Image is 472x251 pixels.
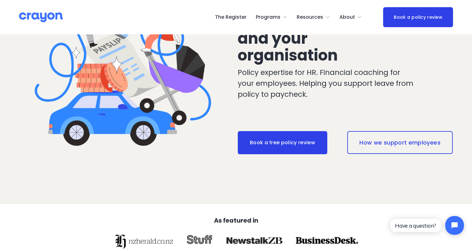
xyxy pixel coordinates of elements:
span: Resources [297,13,323,22]
img: Crayon [19,12,63,23]
span: Programs [256,13,280,22]
p: Policy expertise for HR. Financial coaching for your employees. Helping you support leave from po... [238,67,417,100]
iframe: Tidio Chat [385,211,469,240]
a: folder dropdown [297,12,330,22]
a: The Register [215,12,246,22]
a: Book a free policy review [238,131,327,154]
strong: As featured in [214,216,258,225]
span: About [339,13,355,22]
a: folder dropdown [256,12,287,22]
a: How we support employees [347,131,453,154]
a: Book a policy review [383,7,453,27]
a: folder dropdown [339,12,362,22]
